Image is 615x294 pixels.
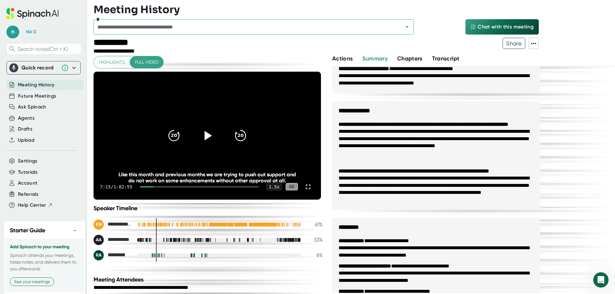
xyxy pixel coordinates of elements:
div: Rob Athas [94,250,132,260]
button: Share [503,38,525,49]
button: Meeting History [18,81,54,89]
span: Transcript [432,55,460,62]
div: Ask a question [13,91,97,98]
span: Home [14,216,29,220]
button: Ask Spinach [18,103,46,111]
div: Ask a questionAI Agent and team can helpProfile image for Fin [6,86,122,110]
h2: Starter Guide [10,226,45,235]
img: logo [13,12,23,22]
p: Spinach attends your meetings, takes notes, and delivers them to you afterwards [10,252,79,272]
button: Account [18,179,37,187]
span: Share [503,38,525,49]
span: Help Center [18,202,46,209]
span: Frequently Asked Questions about Getting Started,… [13,160,108,172]
span: Search notes (Ctrl + K) [18,46,79,52]
button: − [71,226,79,235]
div: FAQ [13,153,115,159]
button: Transcript [432,54,460,63]
span: Spinach helps run your meeting, summarize the conversation and… [13,126,113,138]
span: Chat with this meeting [478,23,534,31]
button: Help [86,200,128,225]
h3: Add Spinach to your meeting [10,244,79,250]
div: Like this month and previous months we are trying to push out support and do not work on some enh... [116,171,298,184]
div: KN [94,219,104,230]
button: Upload [18,137,34,144]
span: Messages [53,216,75,220]
div: CC [286,183,298,190]
p: How can we help? [13,67,115,78]
div: AA [94,235,104,245]
button: Full video [130,56,163,68]
button: Actions [332,54,353,63]
button: Chat with this meeting [465,19,539,35]
span: Summary [362,55,387,62]
div: 6 % [307,252,323,258]
button: Referrals [18,191,38,198]
button: Agents [18,115,35,122]
div: Getting Started with Spinach AI [13,119,115,126]
div: 61 % [307,221,323,227]
button: Highlights [94,56,130,68]
button: Drafts [18,125,32,133]
button: Messages [43,200,85,225]
span: Chapters [397,55,422,62]
span: Highlights [99,58,125,66]
div: Close [110,10,122,22]
button: Help Center [18,202,53,209]
img: Profile image for Fin [100,94,107,102]
div: 33 % [307,237,323,243]
div: Amara Anwar [94,235,132,245]
h3: Meeting History [94,4,180,16]
iframe: Intercom live chat [593,272,609,288]
div: Kristina Novokreshchenova [94,219,132,230]
div: 7:15 / 1:02:55 [100,184,132,189]
button: Tutorials [18,169,37,176]
span: Actions [332,55,353,62]
span: Full video [135,58,158,66]
p: Hi! Need help using Spinach AI?👋 [13,45,115,67]
div: Nik D [26,29,37,35]
button: See your meetings [10,277,54,286]
button: Settings [18,157,37,165]
img: Profile image for Yoav [87,10,100,23]
button: Chapters [397,54,422,63]
div: 1.5 x [266,183,282,190]
button: Future Meetings [18,92,56,100]
div: RA [94,250,104,260]
div: Quick record [9,61,78,74]
div: Speaker Timeline [94,205,323,212]
button: Open [403,22,412,31]
span: n [6,26,19,38]
span: Help [102,216,112,220]
div: FAQFrequently Asked Questions about Getting Started,… [7,147,121,178]
div: Meeting Attendees [94,276,324,283]
div: Getting Started with Spinach AISpinach helps run your meeting, summarize the conversation and… [7,114,121,144]
div: AI Agent and team can help [13,98,97,105]
button: Summary [362,54,387,63]
div: Quick record [21,65,58,71]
